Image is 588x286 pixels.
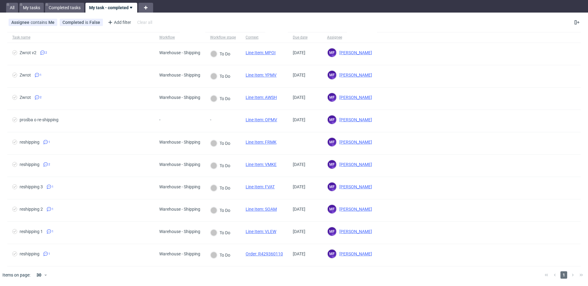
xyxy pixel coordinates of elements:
span: is [85,20,89,25]
div: To Do [210,207,230,214]
span: [DATE] [293,117,305,122]
a: All [6,3,18,13]
div: Warehouse - Shipping [159,95,200,100]
a: Line Item: OPMV [246,117,277,122]
div: To Do [210,140,230,147]
figcaption: MF [328,71,336,79]
span: 1 [52,184,54,189]
figcaption: MF [328,115,336,124]
figcaption: MF [328,227,336,236]
div: To Do [210,229,230,236]
div: reshipping [20,162,40,167]
figcaption: MF [328,138,336,146]
div: To Do [210,252,230,258]
div: - [159,117,174,122]
a: Line Item: YPMV [246,73,277,77]
div: Warehouse - Shipping [159,184,200,189]
span: 2 [45,50,47,55]
div: Warehouse - Shipping [159,229,200,234]
span: [PERSON_NAME] [337,73,372,77]
div: Warehouse - Shipping [159,207,200,212]
span: [PERSON_NAME] [337,140,372,145]
div: To Do [210,185,230,191]
div: Warehouse - Shipping [159,251,200,256]
span: 1 [48,251,50,256]
div: To Do [210,51,230,57]
a: Line Item: VLEW [246,229,276,234]
span: [PERSON_NAME] [337,207,372,212]
span: 1 [52,207,54,212]
span: [DATE] [293,251,305,256]
span: [PERSON_NAME] [337,95,372,100]
a: My tasks [19,3,44,13]
span: 1 [40,73,42,77]
div: Context [246,35,260,40]
span: [PERSON_NAME] [337,184,372,189]
div: - [210,117,225,122]
div: Zwrot [20,73,31,77]
div: Add filter [105,17,132,27]
div: reshipping 1 [20,229,43,234]
div: Assignee [327,35,342,40]
div: Me [48,20,55,25]
div: Warehouse - Shipping [159,140,200,145]
span: Items on page: [2,272,30,278]
div: To Do [210,73,230,80]
div: reshipping [20,140,40,145]
div: Zwrot [20,95,31,100]
div: reshipping 2 [20,207,43,212]
div: reshipping [20,251,40,256]
span: 1 [52,229,54,234]
figcaption: MF [328,93,336,102]
span: [PERSON_NAME] [337,117,372,122]
span: Completed [62,20,85,25]
span: contains [31,20,48,25]
figcaption: MF [328,183,336,191]
div: To Do [210,95,230,102]
div: prośba o re-shipping [20,117,58,122]
div: To Do [210,162,230,169]
div: Warehouse - Shipping [159,73,200,77]
div: reshipping 3 [20,184,43,189]
a: Line Item: MPOI [246,50,276,55]
span: [PERSON_NAME] [337,229,372,234]
span: [DATE] [293,229,305,234]
span: [DATE] [293,207,305,212]
a: My task - completed [85,3,137,13]
div: Clear all [136,18,153,27]
figcaption: MF [328,48,336,57]
div: False [89,20,100,25]
span: 1 [560,271,567,279]
a: Line Item: FVAT [246,184,275,189]
div: Workflow stage [210,35,236,40]
span: [DATE] [293,162,305,167]
span: Assignee [11,20,31,25]
span: 1 [48,140,50,145]
span: [PERSON_NAME] [337,162,372,167]
div: 30 [33,271,44,279]
span: [PERSON_NAME] [337,50,372,55]
a: Order: R429360110 [246,251,283,256]
figcaption: MF [328,160,336,169]
span: Due date [293,35,317,40]
span: 2 [40,95,42,100]
span: [DATE] [293,50,305,55]
a: Line Item: AWSH [246,95,277,100]
div: Warehouse - Shipping [159,50,200,55]
span: [DATE] [293,73,305,77]
span: [DATE] [293,184,305,189]
a: Line Item: SOAM [246,207,277,212]
span: [DATE] [293,95,305,100]
figcaption: MF [328,205,336,213]
span: 2 [48,162,50,167]
a: Completed tasks [45,3,84,13]
div: Workflow [159,35,175,40]
figcaption: MF [328,250,336,258]
span: Task name [12,35,149,40]
span: [PERSON_NAME] [337,251,372,256]
a: Line Item: FRMK [246,140,277,145]
div: Zwrot v2 [20,50,36,55]
a: Line Item: VMKE [246,162,277,167]
div: Warehouse - Shipping [159,162,200,167]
